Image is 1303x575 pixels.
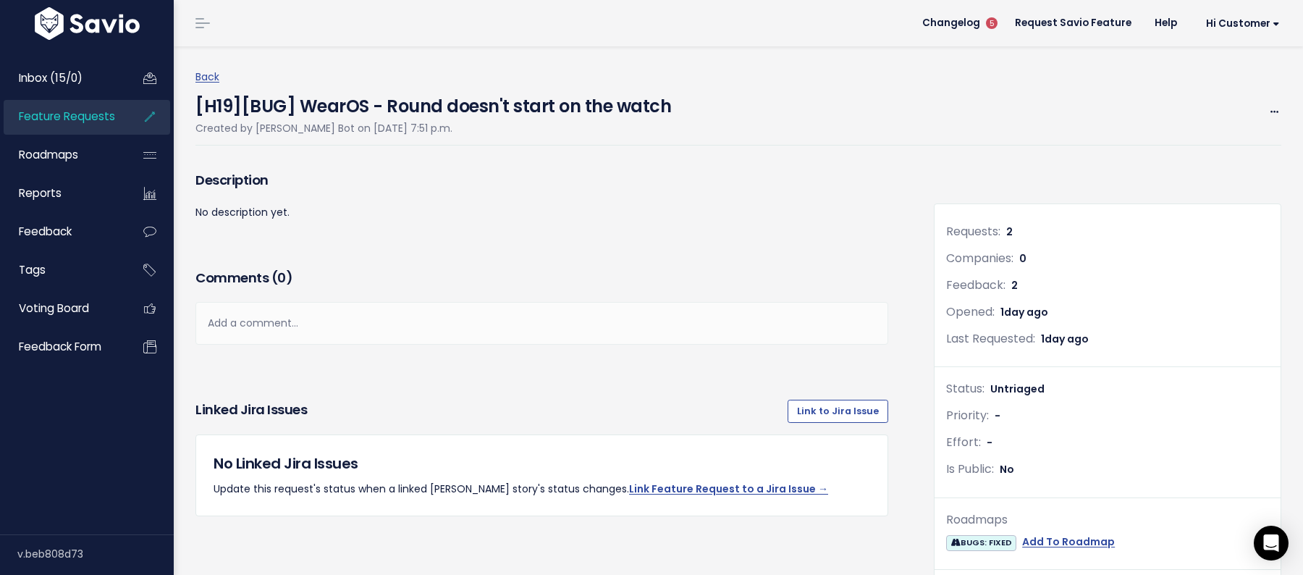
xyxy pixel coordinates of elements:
span: day ago [1004,305,1048,319]
span: Feedback: [946,277,1005,293]
span: 2 [1011,278,1018,293]
div: v.beb808d73 [17,535,174,573]
a: Feature Requests [4,100,120,133]
img: logo-white.9d6f32f41409.svg [31,7,143,40]
span: 0 [1019,251,1026,266]
a: Request Savio Feature [1003,12,1143,34]
span: Inbox (15/0) [19,70,83,85]
span: 5 [986,17,998,29]
span: Feature Requests [19,109,115,124]
a: Tags [4,253,120,287]
span: Roadmaps [19,147,78,162]
a: Add To Roadmap [1022,533,1115,551]
h5: No Linked Jira Issues [214,453,870,474]
a: Roadmaps [4,138,120,172]
span: Effort: [946,434,981,450]
span: Last Requested: [946,330,1035,347]
p: No description yet. [195,203,888,222]
h3: Linked Jira issues [195,400,307,423]
span: No [1000,462,1014,477]
span: Is Public: [946,461,994,477]
span: Feedback [19,224,72,239]
span: day ago [1045,332,1089,346]
span: BUGS: FIXED [946,535,1016,550]
span: Untriaged [990,382,1045,396]
span: Hi Customer [1206,18,1280,29]
a: Help [1143,12,1189,34]
span: Opened: [946,303,995,320]
div: Add a comment... [195,302,888,345]
span: 1 [1041,332,1089,346]
a: Hi Customer [1189,12,1291,35]
h3: Description [195,170,888,190]
a: Voting Board [4,292,120,325]
a: Back [195,70,219,84]
span: Companies: [946,250,1013,266]
span: Priority: [946,407,989,424]
span: Feedback form [19,339,101,354]
a: Feedback [4,215,120,248]
span: Changelog [922,18,980,28]
span: 1 [1000,305,1048,319]
span: - [995,408,1000,423]
h4: [H19][BUG] WearOS - Round doesn't start on the watch [195,86,671,119]
span: - [987,435,992,450]
a: BUGS: FIXED [946,533,1016,551]
p: Update this request's status when a linked [PERSON_NAME] story's status changes. [214,480,870,498]
h3: Comments ( ) [195,268,888,288]
span: 2 [1006,224,1013,239]
a: Link to Jira Issue [788,400,888,423]
a: Inbox (15/0) [4,62,120,95]
a: Feedback form [4,330,120,364]
span: Requests: [946,223,1000,240]
span: Status: [946,380,984,397]
span: 0 [277,269,286,287]
a: Link Feature Request to a Jira Issue → [629,482,828,496]
span: Voting Board [19,301,89,316]
span: Created by [PERSON_NAME] Bot on [DATE] 7:51 p.m. [195,121,452,135]
a: Reports [4,177,120,210]
div: Open Intercom Messenger [1254,526,1289,561]
span: Tags [19,262,46,277]
div: Roadmaps [946,510,1269,531]
span: Reports [19,185,62,201]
